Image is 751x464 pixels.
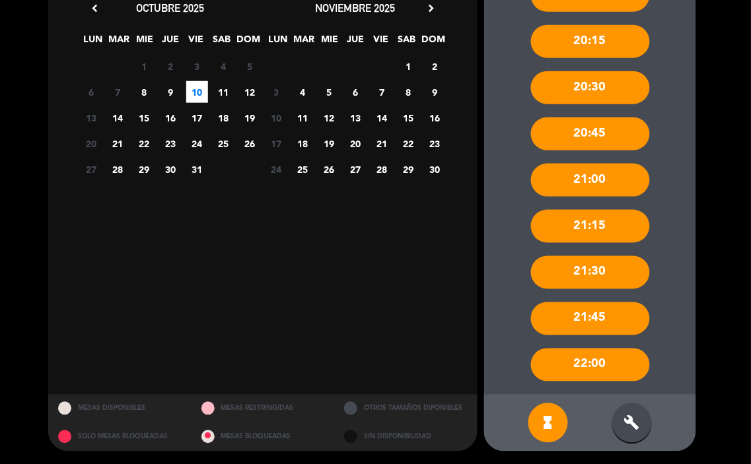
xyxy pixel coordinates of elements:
[424,55,446,77] span: 2
[48,395,192,423] div: MESAS DISPONIBLES
[186,32,207,53] span: VIE
[88,1,102,15] i: chevron_left
[133,81,155,103] span: 8
[160,158,182,180] span: 30
[108,32,130,53] span: MAR
[239,133,261,154] span: 26
[345,81,367,103] span: 6
[292,81,314,103] span: 4
[81,81,102,103] span: 6
[186,107,208,129] span: 17
[292,158,314,180] span: 25
[371,81,393,103] span: 7
[192,423,335,451] div: MESAS BLOQUEADAS
[531,25,650,58] div: 20:15
[398,55,419,77] span: 1
[345,107,367,129] span: 13
[81,133,102,154] span: 20
[318,107,340,129] span: 12
[531,210,650,243] div: 21:15
[318,158,340,180] span: 26
[266,133,287,154] span: 17
[318,81,340,103] span: 5
[531,71,650,104] div: 20:30
[237,32,259,53] span: DOM
[133,55,155,77] span: 1
[398,158,419,180] span: 29
[266,81,287,103] span: 3
[345,158,367,180] span: 27
[133,133,155,154] span: 22
[107,81,129,103] span: 7
[160,133,182,154] span: 23
[398,107,419,129] span: 15
[345,32,367,53] span: JUE
[81,158,102,180] span: 27
[531,117,650,150] div: 20:45
[292,107,314,129] span: 11
[107,107,129,129] span: 14
[137,1,205,15] span: octubre 2025
[186,81,208,103] span: 10
[186,133,208,154] span: 24
[81,107,102,129] span: 13
[266,107,287,129] span: 10
[133,158,155,180] span: 29
[213,107,234,129] span: 18
[133,107,155,129] span: 15
[107,133,129,154] span: 21
[239,55,261,77] span: 5
[424,81,446,103] span: 9
[531,256,650,289] div: 21:30
[318,133,340,154] span: 19
[540,415,556,431] i: hourglass_full
[48,423,192,451] div: SOLO MESAS BLOQUEADAS
[160,55,182,77] span: 2
[186,55,208,77] span: 3
[213,55,234,77] span: 4
[334,423,478,451] div: SIN DISPONIBILIDAD
[371,133,393,154] span: 21
[239,107,261,129] span: 19
[319,32,341,53] span: MIE
[424,158,446,180] span: 30
[531,164,650,197] div: 21:00
[293,32,315,53] span: MAR
[160,107,182,129] span: 16
[107,158,129,180] span: 28
[213,133,234,154] span: 25
[239,81,261,103] span: 12
[186,158,208,180] span: 31
[268,32,289,53] span: LUN
[371,107,393,129] span: 14
[398,81,419,103] span: 8
[211,32,233,53] span: SAB
[371,32,392,53] span: VIE
[292,133,314,154] span: 18
[160,81,182,103] span: 9
[531,348,650,381] div: 22:00
[213,81,234,103] span: 11
[624,415,640,431] i: build
[334,395,478,423] div: OTROS TAMAÑOS DIPONIBLES
[345,133,367,154] span: 20
[160,32,182,53] span: JUE
[531,302,650,335] div: 21:45
[192,395,335,423] div: MESAS RESTRINGIDAS
[424,107,446,129] span: 16
[134,32,156,53] span: MIE
[316,1,396,15] span: noviembre 2025
[396,32,418,53] span: SAB
[422,32,444,53] span: DOM
[398,133,419,154] span: 22
[424,1,438,15] i: chevron_right
[83,32,104,53] span: LUN
[424,133,446,154] span: 23
[266,158,287,180] span: 24
[371,158,393,180] span: 28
